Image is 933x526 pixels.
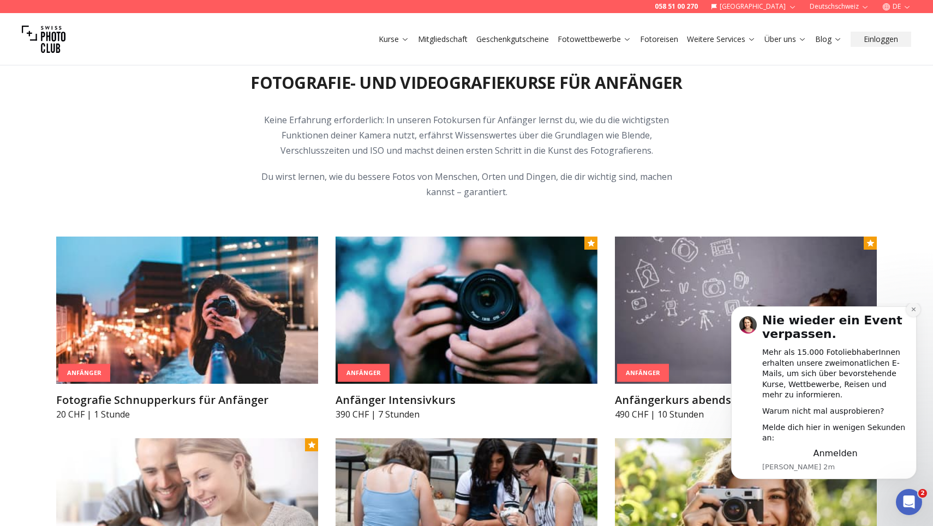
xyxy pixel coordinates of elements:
[896,489,922,515] iframe: Intercom live chat
[257,112,676,158] p: Keine Erfahrung erforderlich: In unseren Fotokursen für Anfänger lernst du, wie du die wichtigste...
[640,34,678,45] a: Fotoreisen
[683,32,760,47] button: Weitere Services
[764,34,806,45] a: Über uns
[815,34,842,45] a: Blog
[615,408,877,421] p: 490 CHF | 10 Stunden
[414,32,472,47] button: Mitgliedschaft
[250,73,682,93] h2: Fotografie- und Videografiekurse für Anfänger
[558,34,631,45] a: Fotowettbewerbe
[851,32,911,47] button: Einloggen
[615,237,877,421] a: Anfängerkurs abendsAnfängerAnfängerkurs abends490 CHF | 10 Stunden
[56,237,318,384] img: Fotografie Schnupperkurs für Anfänger
[655,2,698,11] a: 058 51 00 270
[56,408,318,421] p: 20 CHF | 1 Stunde
[336,237,597,421] a: Anfänger IntensivkursAnfängerAnfänger Intensivkurs390 CHF | 7 Stunden
[56,237,318,421] a: Fotografie Schnupperkurs für AnfängerAnfängerFotografie Schnupperkurs für Anfänger20 CHF | 1 Stunde
[22,17,65,61] img: Swiss photo club
[472,32,553,47] button: Geschenkgutscheine
[811,32,846,47] button: Blog
[56,392,318,408] h3: Fotografie Schnupperkurs für Anfänger
[418,34,468,45] a: Mitgliedschaft
[636,32,683,47] button: Fotoreisen
[760,32,811,47] button: Über uns
[615,392,877,408] h3: Anfängerkurs abends
[338,364,390,382] div: Anfänger
[379,34,409,45] a: Kurse
[615,237,877,384] img: Anfängerkurs abends
[476,34,549,45] a: Geschenkgutscheine
[58,364,110,382] div: Anfänger
[687,34,756,45] a: Weitere Services
[553,32,636,47] button: Fotowettbewerbe
[336,408,597,421] p: 390 CHF | 7 Stunden
[374,32,414,47] button: Kurse
[336,392,597,408] h3: Anfänger Intensivkurs
[715,303,933,497] iframe: Intercom notifications Nachricht
[257,169,676,199] p: Du wirst lernen, wie du bessere Fotos von Menschen, Orten und Dingen, die dir wichtig sind, mache...
[918,489,927,498] span: 2
[617,364,669,382] div: Anfänger
[336,237,597,384] img: Anfänger Intensivkurs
